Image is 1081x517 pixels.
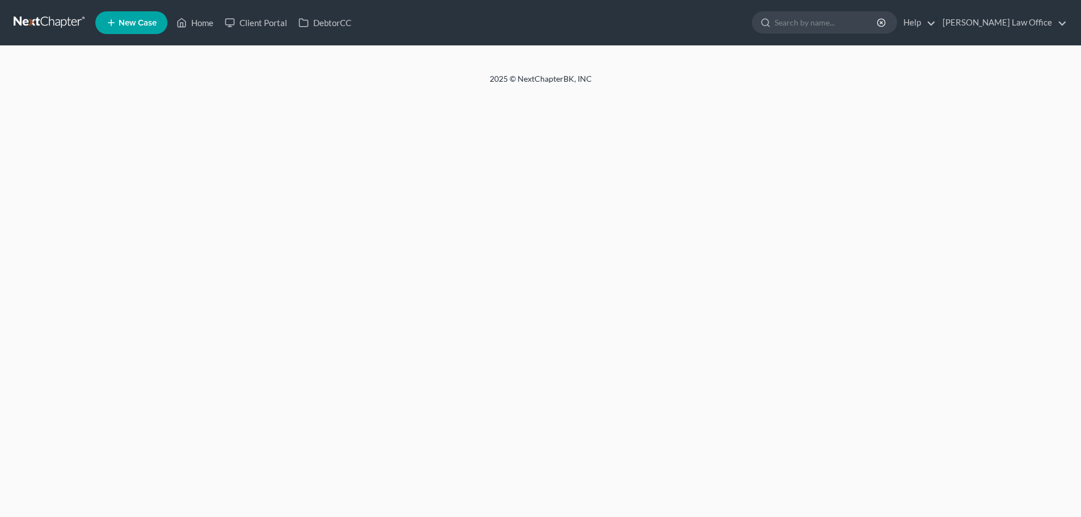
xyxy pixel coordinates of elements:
a: [PERSON_NAME] Law Office [937,12,1067,33]
input: Search by name... [775,12,878,33]
a: Help [898,12,936,33]
div: 2025 © NextChapterBK, INC [217,73,864,94]
span: New Case [119,19,157,27]
a: Client Portal [219,12,293,33]
a: DebtorCC [293,12,357,33]
a: Home [171,12,219,33]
